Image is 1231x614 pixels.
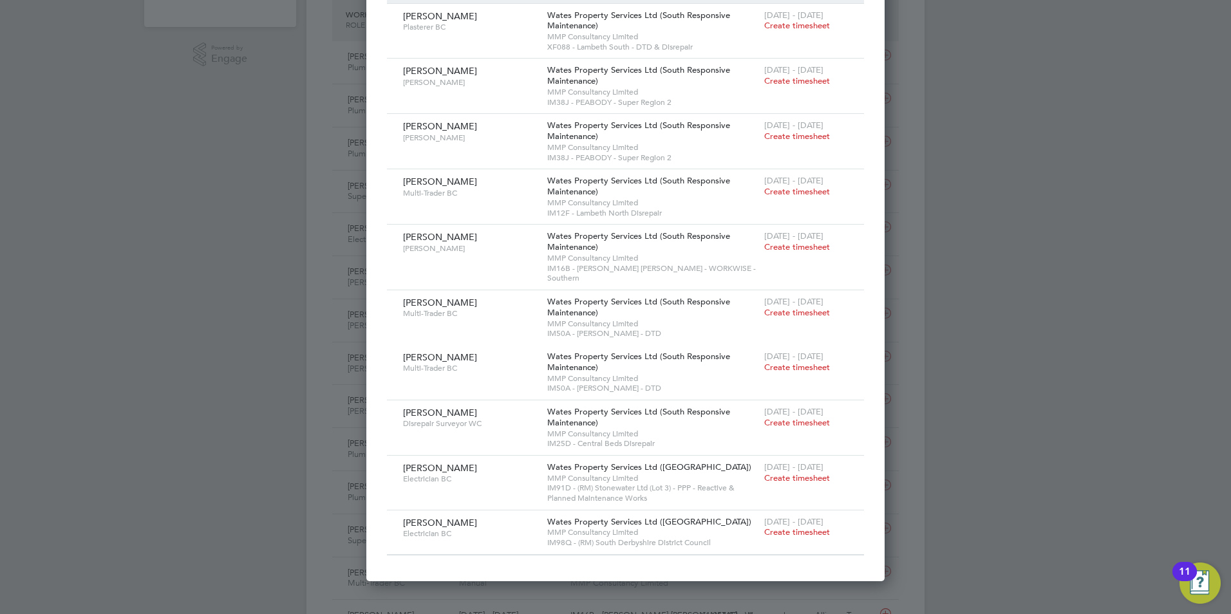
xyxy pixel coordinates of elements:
span: [DATE] - [DATE] [764,461,823,472]
span: [DATE] - [DATE] [764,10,823,21]
span: IM38J - PEABODY - Super Region 2 [547,153,757,163]
span: MMP Consultancy Limited [547,198,757,208]
span: IM98Q - (RM) South Derbyshire District Council [547,537,757,548]
span: [DATE] - [DATE] [764,64,823,75]
span: MMP Consultancy Limited [547,87,757,97]
span: [PERSON_NAME] [403,231,477,243]
span: Create timesheet [764,241,830,252]
span: [PERSON_NAME] [403,77,538,88]
span: [DATE] - [DATE] [764,406,823,417]
span: [DATE] - [DATE] [764,120,823,131]
span: [PERSON_NAME] [403,297,477,308]
span: Plasterer BC [403,22,538,32]
span: MMP Consultancy Limited [547,253,757,263]
span: IM50A - [PERSON_NAME] - DTD [547,383,757,393]
span: Multi-Trader BC [403,188,538,198]
span: MMP Consultancy Limited [547,527,757,537]
span: MMP Consultancy Limited [547,142,757,153]
span: Create timesheet [764,307,830,318]
span: Electrician BC [403,474,538,484]
span: Wates Property Services Ltd (South Responsive Maintenance) [547,351,730,373]
span: Create timesheet [764,131,830,142]
span: [DATE] - [DATE] [764,516,823,527]
button: Open Resource Center, 11 new notifications [1179,563,1221,604]
span: Electrician BC [403,528,538,539]
span: [PERSON_NAME] [403,462,477,474]
span: [PERSON_NAME] [403,517,477,528]
span: Create timesheet [764,417,830,428]
span: IM50A - [PERSON_NAME] - DTD [547,328,757,339]
span: [DATE] - [DATE] [764,296,823,307]
span: Create timesheet [764,526,830,537]
span: Create timesheet [764,472,830,483]
span: MMP Consultancy Limited [547,473,757,483]
span: Disrepair Surveyor WC [403,418,538,429]
span: IM12F - Lambeth North Disrepair [547,208,757,218]
span: XF088 - Lambeth South - DTD & Disrepair [547,42,757,52]
span: Wates Property Services Ltd (South Responsive Maintenance) [547,175,730,197]
span: Wates Property Services Ltd (South Responsive Maintenance) [547,406,730,428]
span: [PERSON_NAME] [403,120,477,132]
span: IM38J - PEABODY - Super Region 2 [547,97,757,107]
span: Wates Property Services Ltd (South Responsive Maintenance) [547,64,730,86]
span: IM91D - (RM) Stonewater Ltd (Lot 3) - PPP - Reactive & Planned Maintenance Works [547,483,757,503]
span: Wates Property Services Ltd (South Responsive Maintenance) [547,296,730,318]
span: Wates Property Services Ltd ([GEOGRAPHIC_DATA]) [547,516,751,527]
span: MMP Consultancy Limited [547,319,757,329]
span: Wates Property Services Ltd (South Responsive Maintenance) [547,10,730,32]
span: [PERSON_NAME] [403,243,538,254]
span: [PERSON_NAME] [403,176,477,187]
span: Wates Property Services Ltd (South Responsive Maintenance) [547,120,730,142]
span: IM25D - Central Beds Disrepair [547,438,757,449]
span: Create timesheet [764,186,830,197]
span: Create timesheet [764,75,830,86]
span: Create timesheet [764,20,830,31]
span: [DATE] - [DATE] [764,351,823,362]
span: [PERSON_NAME] [403,407,477,418]
span: [PERSON_NAME] [403,133,538,143]
span: MMP Consultancy Limited [547,373,757,384]
span: MMP Consultancy Limited [547,32,757,42]
span: Create timesheet [764,362,830,373]
span: Wates Property Services Ltd (South Responsive Maintenance) [547,230,730,252]
span: [PERSON_NAME] [403,65,477,77]
span: [DATE] - [DATE] [764,230,823,241]
span: Multi-Trader BC [403,363,538,373]
span: [PERSON_NAME] [403,10,477,22]
span: IM16B - [PERSON_NAME] [PERSON_NAME] - WORKWISE - Southern [547,263,757,283]
span: MMP Consultancy Limited [547,429,757,439]
div: 11 [1179,572,1190,588]
span: [PERSON_NAME] [403,351,477,363]
span: [DATE] - [DATE] [764,175,823,186]
span: Wates Property Services Ltd ([GEOGRAPHIC_DATA]) [547,461,751,472]
span: Multi-Trader BC [403,308,538,319]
